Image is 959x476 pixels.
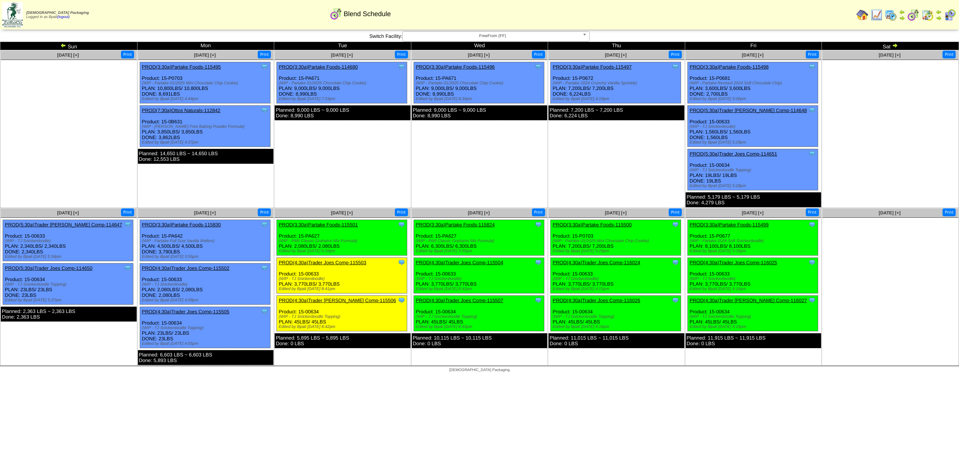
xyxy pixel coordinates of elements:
div: Edited by Bpali [DATE] 5:37pm [5,298,133,302]
a: PROD(4:30a)Trader Joes Comp-116026 [553,298,640,303]
a: [DATE] [+] [57,210,79,216]
img: calendarblend.gif [330,8,342,20]
a: PROD(3:30a)Partake Foods-114680 [279,64,358,70]
div: (WIP - TJ Snickerdoodle Topping) [142,326,270,330]
img: calendarinout.gif [922,9,934,21]
img: Tooltip [672,221,679,228]
img: Tooltip [808,221,816,228]
td: Mon [137,42,274,50]
div: (WIP - TJ Snickerdoodle) [5,239,133,243]
img: Tooltip [398,259,405,266]
div: Product: 15-00634 PLAN: 23LBS / 23LBS DONE: 23LBS [3,263,133,305]
a: [DATE] [+] [194,210,216,216]
img: Tooltip [535,221,542,228]
div: Product: 15-00633 PLAN: 3,770LBS / 3,770LBS [277,258,407,293]
div: Edited by Bpali [DATE] 4:44pm [142,97,270,101]
a: PROD(4:30a)Trader Joes Comp-116025 [690,260,777,265]
div: Product: 15-00634 PLAN: 45LBS / 45LBS [277,296,407,331]
img: Tooltip [398,296,405,304]
div: Planned: 9,000 LBS ~ 9,000 LBS Done: 8,990 LBS [275,105,411,120]
div: Edited by Bpali [DATE] 4:15pm [553,287,681,291]
div: (WIP - TJ Snickerdoodle Topping) [690,168,818,172]
div: Edited by Bpali [DATE] 4:16pm [690,287,818,291]
div: Product: 15-00633 PLAN: 1,560LBS / 1,560LBS DONE: 1,560LBS [687,106,818,147]
button: Print [395,51,408,58]
button: Print [532,51,545,58]
div: Planned: 5,179 LBS ~ 5,179 LBS Done: 4,279 LBS [686,192,822,207]
div: Edited by Bpali [DATE] 3:55pm [142,254,270,259]
a: [DATE] [+] [468,210,490,216]
a: [DATE] [+] [879,52,901,58]
img: Tooltip [261,264,268,272]
div: Product: 15-00634 PLAN: 45LBS / 45LBS [551,296,681,331]
img: Tooltip [261,221,268,228]
a: PROD(5:30a)Trader Joes Comp-114650 [5,265,93,271]
div: Product: 15-00633 PLAN: 2,080LBS / 2,080LBS DONE: 2,080LBS [140,263,270,305]
div: (WIP - Partake Revised 2024 Soft Chocolate Chip) [690,81,818,85]
img: Tooltip [808,150,816,157]
a: [DATE] [+] [57,52,79,58]
a: PROD(4:30a)Trader [PERSON_NAME] Comp-116027 [690,298,807,303]
div: Product: 15-0B631 PLAN: 3,850LBS / 3,850LBS DONE: 3,862LBS [140,106,270,147]
img: Tooltip [535,296,542,304]
a: [DATE] [+] [605,210,627,216]
img: Tooltip [808,63,816,70]
div: Planned: 2,363 LBS ~ 2,363 LBS Done: 2,363 LBS [1,307,137,322]
img: Tooltip [672,259,679,266]
span: Blend Schedule [344,10,391,18]
button: Print [121,208,134,216]
div: Planned: 11,015 LBS ~ 11,015 LBS Done: 0 LBS [548,333,684,348]
td: Sun [0,42,137,50]
img: Tooltip [808,296,816,304]
div: Edited by Bpali [DATE] 5:35pm [690,249,818,253]
span: [DATE] [+] [879,210,901,216]
div: (WIP - Partake 2024 Soft Snickerdoodle) [690,239,818,243]
div: Product: 15-00633 PLAN: 2,340LBS / 2,340LBS DONE: 2,340LBS [3,220,133,261]
a: PROD(4:30a)Trader Joes Comp-115504 [416,260,503,265]
td: Fri [685,42,822,50]
div: (WIP - Partake 01/2025 Mini Chocolate Chip Cookie) [142,81,270,85]
a: PROD(3:30a)Partake Foods-115496 [416,64,495,70]
span: [DEMOGRAPHIC_DATA] Packaging [449,368,509,372]
div: (WIP - TJ Snickerdoodle Topping) [279,314,407,319]
a: PROD(4:30a)Trader [PERSON_NAME] Comp-115506 [279,298,396,303]
span: [DATE] [+] [331,52,353,58]
a: PROD(3:30a)Partake Foods-115824 [416,222,495,228]
button: Print [669,51,682,58]
div: Planned: 9,000 LBS ~ 9,000 LBS Done: 8,990 LBS [412,105,548,120]
a: PROD(3:30a)Partake Foods-115497 [553,64,632,70]
div: Edited by Bpali [DATE] 4:37pm [142,140,270,145]
div: Edited by Bpali [DATE] 4:08pm [142,298,270,302]
div: Product: 15-P0703 PLAN: 7,200LBS / 7,200LBS [551,220,681,256]
div: Product: 15-00634 PLAN: 45LBS / 45LBS [687,296,818,331]
td: Sat [822,42,959,50]
img: Tooltip [261,63,268,70]
div: (WIP - Partake 2024 Crunchy Vanilla Sprinkle) [553,81,681,85]
div: Edited by Bpali [DATE] 5:34pm [5,254,133,259]
img: arrowright.gif [936,15,942,21]
div: Product: 15-PA627 PLAN: 6,300LBS / 6,300LBS [414,220,544,256]
div: Planned: 7,200 LBS ~ 7,200 LBS Done: 6,224 LBS [548,105,684,120]
img: arrowleft.gif [936,9,942,15]
img: Tooltip [672,63,679,70]
td: Tue [274,42,411,50]
div: (WIP - TJ Snickerdoodle) [416,277,544,281]
a: (logout) [57,15,70,19]
div: (WIP - TJ Snickerdoodle Topping) [690,314,818,319]
button: Print [806,208,819,216]
img: arrowleft.gif [899,9,905,15]
a: PROD(4:30a)Trader Joes Comp-116024 [553,260,640,265]
img: Tooltip [808,259,816,266]
div: (WIP - TJ Snickerdoodle) [690,124,818,129]
img: Tooltip [535,63,542,70]
a: [DATE] [+] [468,52,490,58]
button: Print [806,51,819,58]
a: [DATE] [+] [605,52,627,58]
div: Product: 15-PA642 PLAN: 4,500LBS / 4,500LBS DONE: 3,790LBS [140,220,270,261]
div: Product: 15-00634 PLAN: 19LBS / 19LBS DONE: 19LBS [687,149,818,190]
a: PROD(4:30a)Trader Joes Comp-115503 [279,260,366,265]
div: Edited by Bpali [DATE] 4:16pm [553,325,681,329]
